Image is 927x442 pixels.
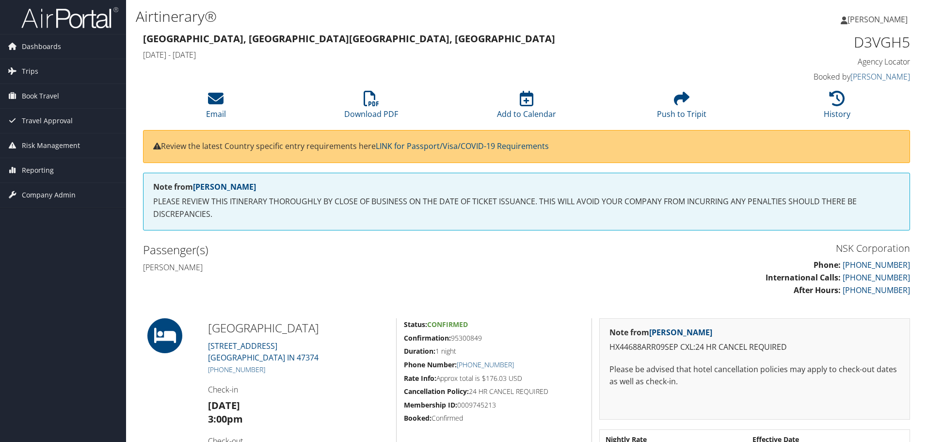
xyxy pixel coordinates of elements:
h2: [GEOGRAPHIC_DATA] [208,320,389,336]
h5: Approx total is $176.03 USD [404,374,584,383]
strong: Membership ID: [404,400,457,409]
p: Review the latest Country specific entry requirements here [153,140,900,153]
a: Download PDF [344,96,398,119]
span: Reporting [22,158,54,182]
strong: After Hours: [794,285,841,295]
strong: Phone Number: [404,360,457,369]
span: Trips [22,59,38,83]
strong: Status: [404,320,427,329]
a: [PHONE_NUMBER] [208,365,265,374]
span: Dashboards [22,34,61,59]
a: [PHONE_NUMBER] [843,272,910,283]
h4: [DATE] - [DATE] [143,49,715,60]
strong: Note from [609,327,712,338]
p: Please be advised that hotel cancellation policies may apply to check-out dates as well as check-in. [609,363,900,388]
strong: Rate Info: [404,374,436,383]
a: [PERSON_NAME] [841,5,917,34]
strong: Duration: [404,346,435,356]
span: Book Travel [22,84,59,108]
a: [PERSON_NAME] [193,181,256,192]
span: Travel Approval [22,109,73,133]
span: Risk Management [22,133,80,158]
strong: [GEOGRAPHIC_DATA], [GEOGRAPHIC_DATA] [GEOGRAPHIC_DATA], [GEOGRAPHIC_DATA] [143,32,555,45]
h1: Airtinerary® [136,6,657,27]
strong: Cancellation Policy: [404,387,469,396]
h1: D3VGH5 [729,32,910,52]
span: Confirmed [427,320,468,329]
h4: Booked by [729,71,910,82]
h4: [PERSON_NAME] [143,262,519,273]
a: Push to Tripit [657,96,706,119]
h2: Passenger(s) [143,242,519,258]
strong: 3:00pm [208,412,243,426]
a: LINK for Passport/Visa/COVID-19 Requirements [376,141,549,151]
p: HX44688ARR09SEP CXL:24 HR CANCEL REQUIRED [609,341,900,354]
h5: 24 HR CANCEL REQUIRED [404,387,584,396]
strong: Confirmation: [404,333,451,343]
a: Add to Calendar [497,96,556,119]
strong: Phone: [814,260,841,270]
h4: Check-in [208,384,389,395]
a: [PHONE_NUMBER] [843,260,910,270]
a: History [824,96,850,119]
h5: 95300849 [404,333,584,343]
span: [PERSON_NAME] [847,14,908,25]
strong: [DATE] [208,399,240,412]
h5: 1 night [404,346,584,356]
h3: NSK Corporation [534,242,910,255]
a: Email [206,96,226,119]
span: Company Admin [22,183,76,207]
strong: Note from [153,181,256,192]
a: [PHONE_NUMBER] [843,285,910,295]
h5: 0009745213 [404,400,584,410]
h4: Agency Locator [729,56,910,67]
img: airportal-logo.png [21,6,118,29]
strong: International Calls: [766,272,841,283]
a: [PHONE_NUMBER] [457,360,514,369]
h5: Confirmed [404,413,584,423]
strong: Booked: [404,413,432,423]
a: [STREET_ADDRESS][GEOGRAPHIC_DATA] IN 47374 [208,341,319,363]
a: [PERSON_NAME] [649,327,712,338]
p: PLEASE REVIEW THIS ITINERARY THOROUGHLY BY CLOSE OF BUSINESS ON THE DATE OF TICKET ISSUANCE. THIS... [153,196,900,220]
a: [PERSON_NAME] [850,71,910,82]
